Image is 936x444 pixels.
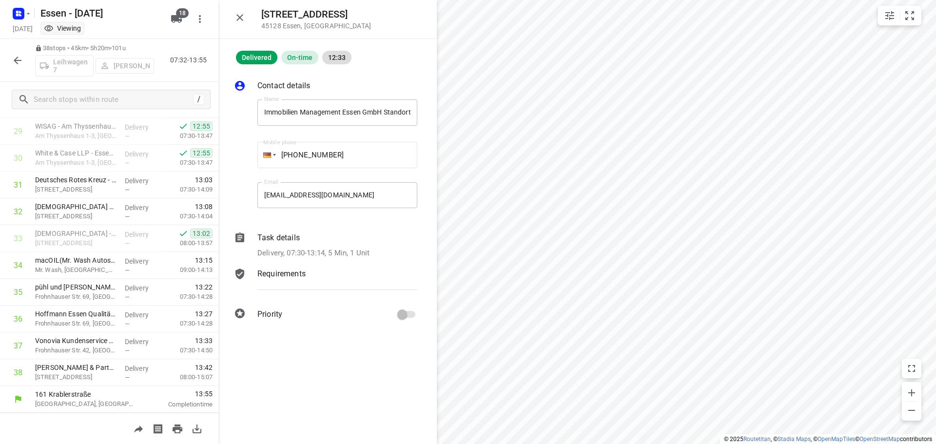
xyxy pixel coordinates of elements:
[125,374,130,381] span: —
[257,309,282,320] p: Priority
[35,238,117,248] p: [STREET_ADDRESS]
[164,319,213,328] p: 07:30-14:28
[257,142,276,168] div: Germany: + 49
[125,256,161,266] p: Delivery
[14,368,22,377] div: 38
[195,363,213,372] span: 13:42
[35,292,117,302] p: Frohnhauser Str. 69, Essen
[164,292,213,302] p: 07:30-14:28
[35,255,117,265] p: macOIL(Mr. Wash Autoservice AG)
[35,131,117,141] p: Am Thyssenhaus 1-3, [GEOGRAPHIC_DATA]
[14,127,22,136] div: 29
[187,424,207,433] span: Download route
[125,320,130,328] span: —
[125,310,161,320] p: Delivery
[35,229,117,238] p: Deutsches Rotes Kreuz - Kreisverband Essen e.V. - Maxstr. 64(Matthäus Bannasch)
[35,121,117,131] p: WISAG - Am Thyssenhaus 1-3(WISAG)
[195,255,213,265] span: 13:15
[35,372,117,382] p: Paul-Klinger-Straße 9, Essen
[35,363,117,372] p: Moser Götze & Partner Patentanwälte mbB(Allgemein info@)
[230,8,250,27] button: Close
[125,159,130,167] span: —
[35,319,117,328] p: Frohnhauser Str. 69, Essen
[263,140,296,145] label: Mobile phone
[164,158,213,168] p: 07:30-13:47
[234,80,417,94] div: Contact details
[14,234,22,243] div: 33
[190,148,213,158] span: 12:55
[35,44,154,53] p: 38 stops • 45km • 5h20m
[14,314,22,324] div: 36
[194,94,204,105] div: /
[125,203,161,212] p: Delivery
[14,288,22,297] div: 35
[125,283,161,293] p: Delivery
[164,265,213,275] p: 09:00-14:13
[34,92,194,107] input: Search stops within route
[178,121,188,131] svg: Done
[125,240,130,247] span: —
[281,54,318,61] span: On-time
[178,148,188,158] svg: Done
[190,121,213,131] span: 12:55
[14,341,22,350] div: 37
[125,267,130,274] span: —
[261,9,371,20] h5: [STREET_ADDRESS]
[44,23,81,33] div: You are currently in view mode. To make any changes, go to edit project.
[129,424,148,433] span: Share route
[125,230,161,239] p: Delivery
[164,238,213,248] p: 08:00-13:57
[195,336,213,346] span: 13:33
[35,389,136,399] p: 161 Krablerstraße
[110,44,112,52] span: •
[236,54,277,61] span: Delivered
[261,22,371,30] p: 45128 Essen , [GEOGRAPHIC_DATA]
[112,44,126,52] span: 101u
[35,282,117,292] p: pühl und becker Beratende Ingenieure PartmbB(Gerhard Pühl)
[125,149,161,159] p: Delivery
[257,248,370,259] p: Delivery, 07:30-13:14, 5 Min, 1 Unit
[35,175,117,185] p: Deutsches Rotes Kreuz - Hachestr. 70(Malte-[PERSON_NAME])
[125,122,161,132] p: Delivery
[195,175,213,185] span: 13:03
[257,232,300,244] p: Task details
[164,212,213,221] p: 07:30-14:04
[125,347,130,354] span: —
[195,309,213,319] span: 13:27
[125,293,130,301] span: —
[125,213,130,220] span: —
[257,80,310,92] p: Contact details
[125,176,161,186] p: Delivery
[195,282,213,292] span: 13:22
[164,185,213,194] p: 07:30-14:09
[878,6,921,25] div: small contained button group
[125,364,161,373] p: Delivery
[14,207,22,216] div: 32
[170,55,211,65] p: 07:32-13:55
[35,148,117,158] p: White & Case LLP - Essen([PERSON_NAME] - [GEOGRAPHIC_DATA])
[818,436,855,443] a: OpenMapTiles
[859,436,900,443] a: OpenStreetMap
[164,346,213,355] p: 07:30-14:50
[35,336,117,346] p: Vonovia Kundenservice GmbH(Karina Schlusen)
[322,54,351,61] span: 12:33
[176,8,189,18] span: 18
[195,202,213,212] span: 13:08
[35,309,117,319] p: Hoffmann Essen Qualitätswerkzeuge GmbH(Stefanie Heinen)
[148,389,213,399] span: 13:55
[14,261,22,270] div: 34
[35,158,117,168] p: Am Thyssenhaus 1-3, [GEOGRAPHIC_DATA]
[35,346,117,355] p: Frohnhauser Str. 42, Essen
[167,9,186,29] button: 18
[743,436,771,443] a: Routetitan
[35,399,136,409] p: [GEOGRAPHIC_DATA], [GEOGRAPHIC_DATA]
[164,131,213,141] p: 07:30-13:47
[148,424,168,433] span: Print shipping labels
[125,133,130,140] span: —
[14,180,22,190] div: 31
[168,424,187,433] span: Print route
[257,142,417,168] input: 1 (702) 123-4567
[190,229,213,238] span: 13:02
[35,265,117,275] p: Mr. Wash, [GEOGRAPHIC_DATA]
[125,337,161,347] p: Delivery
